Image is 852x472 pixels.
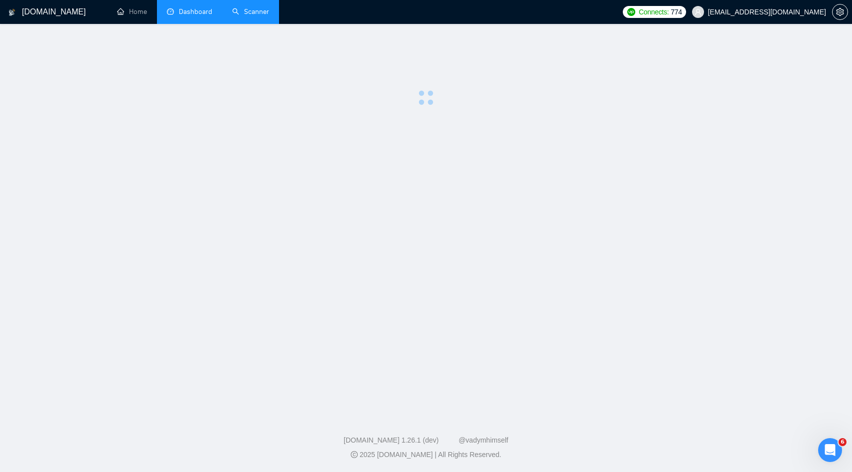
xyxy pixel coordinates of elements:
[832,8,848,16] a: setting
[818,438,842,462] iframe: Intercom live chat
[695,8,702,15] span: user
[179,7,212,16] span: Dashboard
[167,8,174,15] span: dashboard
[8,450,844,460] div: 2025 [DOMAIN_NAME] | All Rights Reserved.
[344,436,439,444] a: [DOMAIN_NAME] 1.26.1 (dev)
[639,6,669,17] span: Connects:
[8,4,15,20] img: logo
[839,438,847,446] span: 6
[627,8,635,16] img: upwork-logo.png
[671,6,682,17] span: 774
[458,436,508,444] a: @vadymhimself
[232,7,269,16] a: searchScanner
[117,7,147,16] a: homeHome
[832,4,848,20] button: setting
[351,451,358,458] span: copyright
[833,8,848,16] span: setting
